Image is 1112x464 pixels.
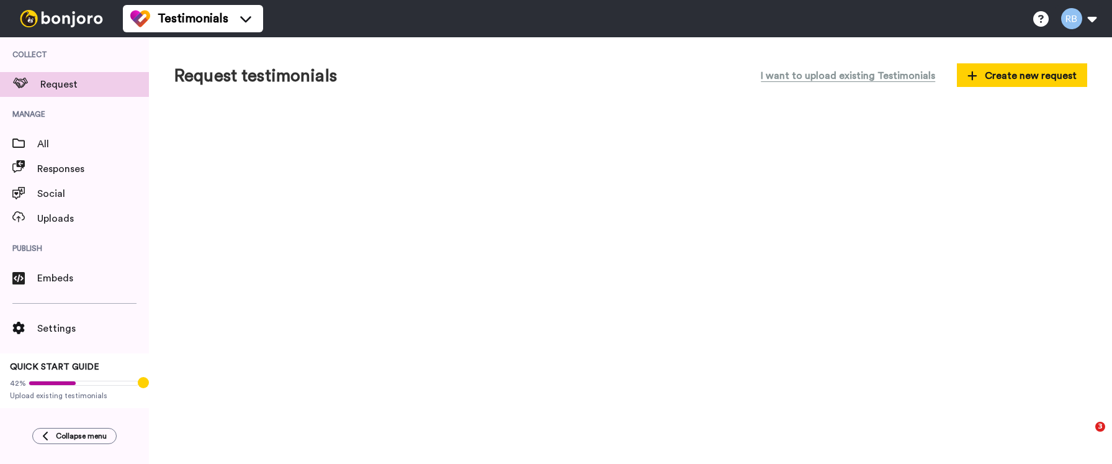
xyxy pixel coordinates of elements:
[37,186,149,201] span: Social
[15,10,108,27] img: bj-logo-header-white.svg
[32,428,117,444] button: Collapse menu
[1070,422,1100,452] iframe: Intercom live chat
[37,161,149,176] span: Responses
[967,68,1077,83] span: Create new request
[751,62,944,89] button: I want to upload existing Testimonials
[10,378,26,388] span: 42%
[37,271,149,286] span: Embeds
[56,431,107,441] span: Collapse menu
[761,68,935,83] span: I want to upload existing Testimonials
[37,321,149,336] span: Settings
[1095,422,1105,432] span: 3
[138,377,149,388] div: Tooltip anchor
[40,77,149,92] span: Request
[10,363,99,371] span: QUICK START GUIDE
[37,211,149,226] span: Uploads
[130,9,150,29] img: tm-color.svg
[158,10,228,27] span: Testimonials
[10,391,139,401] span: Upload existing testimonials
[957,63,1087,88] button: Create new request
[174,66,337,86] h1: Request testimonials
[37,137,149,152] span: All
